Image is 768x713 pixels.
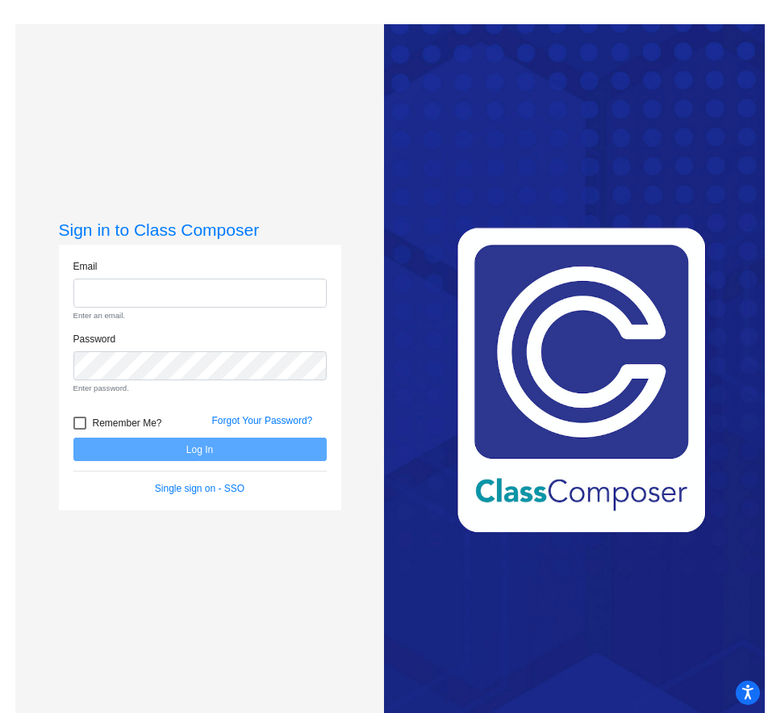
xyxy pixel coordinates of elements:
[73,438,327,461] button: Log In
[73,259,98,274] label: Email
[73,332,116,346] label: Password
[59,220,341,240] h3: Sign in to Class Composer
[155,483,244,494] a: Single sign on - SSO
[73,310,327,321] small: Enter an email.
[93,413,162,433] span: Remember Me?
[73,383,327,394] small: Enter password.
[212,415,313,426] a: Forgot Your Password?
